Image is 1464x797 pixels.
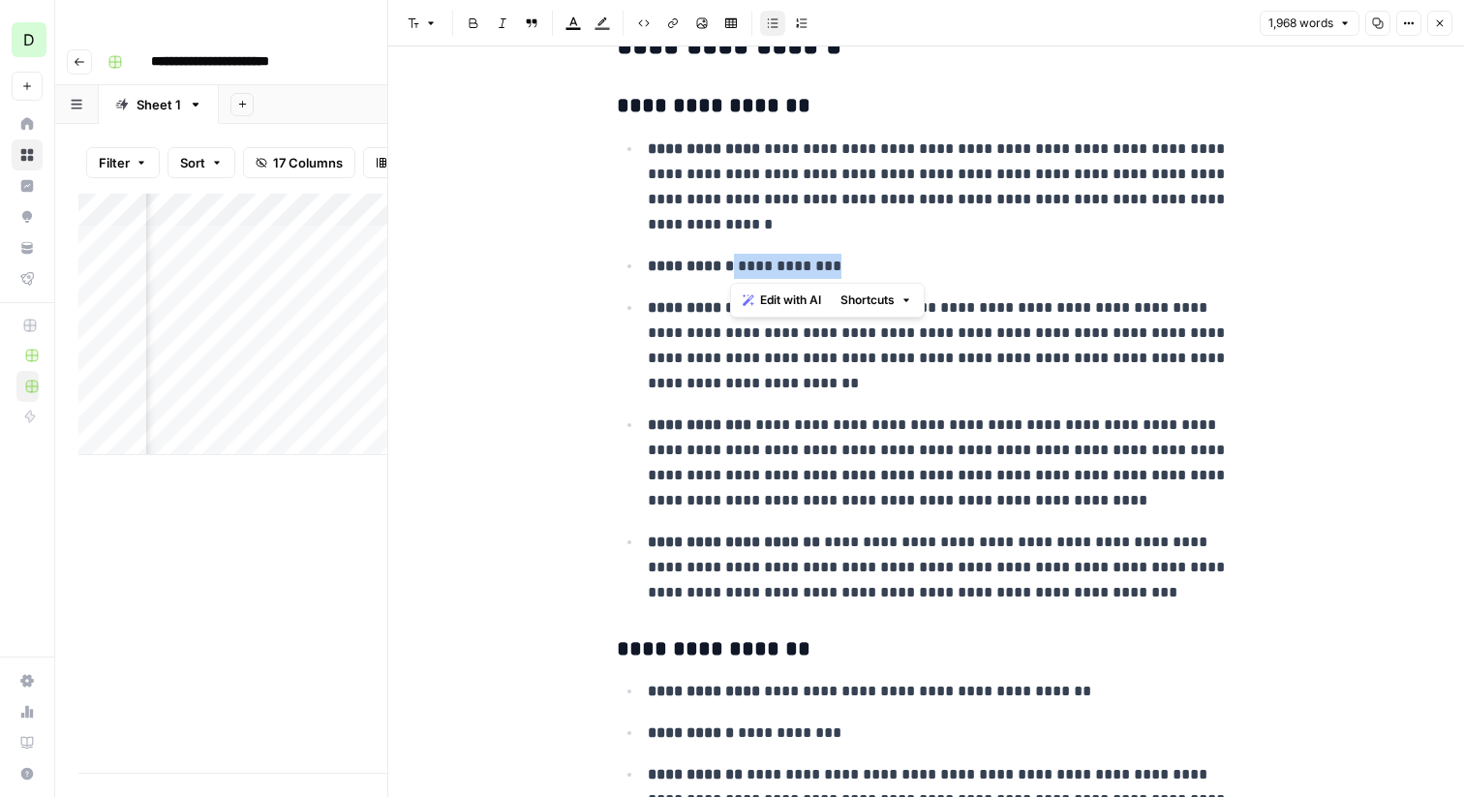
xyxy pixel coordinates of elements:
a: Your Data [12,232,43,263]
span: 17 Columns [273,153,343,172]
button: Workspace: Domo [12,15,43,64]
a: Sheet 1 [99,85,219,124]
a: Usage [12,696,43,727]
a: Settings [12,665,43,696]
a: Browse [12,139,43,170]
button: Edit with AI [735,288,829,313]
a: Insights [12,170,43,201]
button: Shortcuts [833,288,920,313]
a: Home [12,108,43,139]
div: Sheet 1 [137,95,181,114]
span: 1,968 words [1268,15,1333,32]
button: Sort [168,147,235,178]
button: 1,968 words [1260,11,1359,36]
a: Opportunities [12,201,43,232]
span: Sort [180,153,205,172]
span: Filter [99,153,130,172]
span: D [23,28,35,51]
span: Edit with AI [760,291,821,309]
span: Shortcuts [840,291,895,309]
button: Help + Support [12,758,43,789]
button: Filter [86,147,160,178]
a: Flightpath [12,263,43,294]
a: Learning Hub [12,727,43,758]
button: 17 Columns [243,147,355,178]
